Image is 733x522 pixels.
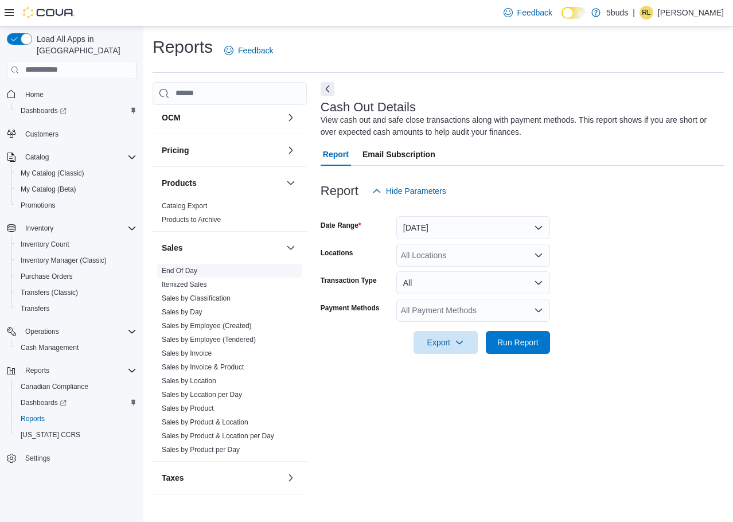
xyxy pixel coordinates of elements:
span: My Catalog (Classic) [21,169,84,178]
span: Sales by Location per Day [162,390,242,399]
a: [US_STATE] CCRS [16,428,85,442]
span: Inventory Manager (Classic) [21,256,107,265]
span: Reports [21,364,137,377]
button: Catalog [21,150,53,164]
span: Inventory Count [21,240,69,249]
span: Load All Apps in [GEOGRAPHIC_DATA] [32,33,137,56]
span: End Of Day [162,266,197,275]
span: Sales by Product per Day [162,445,240,454]
button: My Catalog (Beta) [11,181,141,197]
a: Sales by Invoice & Product [162,363,244,371]
button: Catalog [2,149,141,165]
span: Email Subscription [362,143,435,166]
a: My Catalog (Beta) [16,182,81,196]
img: Cova [23,7,75,18]
a: Sales by Employee (Created) [162,322,252,330]
a: Inventory Count [16,237,74,251]
span: Catalog Export [162,201,207,211]
button: Reports [2,363,141,379]
span: Itemized Sales [162,280,207,289]
label: Locations [321,248,353,258]
a: Feedback [220,39,278,62]
a: Catalog Export [162,202,207,210]
span: Transfers (Classic) [21,288,78,297]
a: My Catalog (Classic) [16,166,89,180]
span: Sales by Invoice [162,349,212,358]
a: Promotions [16,198,60,212]
a: Sales by Day [162,308,202,316]
span: Settings [21,451,137,465]
button: Home [2,86,141,103]
input: Dark Mode [562,7,586,19]
a: Sales by Product [162,404,214,412]
span: Canadian Compliance [16,380,137,394]
span: Promotions [21,201,56,210]
span: Feedback [238,45,273,56]
button: Products [284,176,298,190]
span: Sales by Day [162,307,202,317]
span: Cash Management [16,341,137,355]
label: Payment Methods [321,303,380,313]
a: Sales by Invoice [162,349,212,357]
a: Dashboards [11,103,141,119]
span: Customers [21,127,137,141]
button: Inventory Manager (Classic) [11,252,141,268]
div: Raelynn Leroux [640,6,653,20]
h3: OCM [162,112,181,123]
span: Report [323,143,349,166]
span: Dashboards [16,396,137,410]
a: Settings [21,451,54,465]
button: Inventory Count [11,236,141,252]
span: Washington CCRS [16,428,137,442]
a: Home [21,88,48,102]
button: Pricing [162,145,282,156]
button: [DATE] [396,216,550,239]
span: Promotions [16,198,137,212]
a: Dashboards [11,395,141,411]
button: Inventory [21,221,58,235]
a: Cash Management [16,341,83,355]
span: Customers [25,130,59,139]
span: Sales by Product & Location per Day [162,431,274,441]
a: Transfers [16,302,54,315]
span: Products to Archive [162,215,221,224]
span: Home [25,90,44,99]
button: Reports [21,364,54,377]
span: Feedback [517,7,552,18]
div: Products [153,199,307,231]
span: Settings [25,454,50,463]
button: OCM [162,112,282,123]
span: Purchase Orders [16,270,137,283]
button: Sales [284,241,298,255]
button: Transfers (Classic) [11,285,141,301]
span: Cash Management [21,343,79,352]
a: Sales by Product & Location per Day [162,432,274,440]
button: Taxes [162,472,282,484]
button: Reports [11,411,141,427]
a: Dashboards [16,104,71,118]
span: Dashboards [16,104,137,118]
nav: Complex example [7,81,137,497]
button: Operations [21,325,64,338]
button: All [396,271,550,294]
a: Products to Archive [162,216,221,224]
span: Catalog [21,150,137,164]
button: [US_STATE] CCRS [11,427,141,443]
span: Reports [21,414,45,423]
a: Sales by Location per Day [162,391,242,399]
span: Sales by Product & Location [162,418,248,427]
span: Run Report [497,337,539,348]
span: Reports [25,366,49,375]
button: Inventory [2,220,141,236]
span: Sales by Employee (Tendered) [162,335,256,344]
a: Canadian Compliance [16,380,93,394]
h3: Report [321,184,358,198]
a: Inventory Manager (Classic) [16,254,111,267]
label: Transaction Type [321,276,377,285]
p: | [633,6,635,20]
span: My Catalog (Beta) [21,185,76,194]
div: Sales [153,264,307,461]
a: Sales by Product per Day [162,446,240,454]
span: My Catalog (Classic) [16,166,137,180]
